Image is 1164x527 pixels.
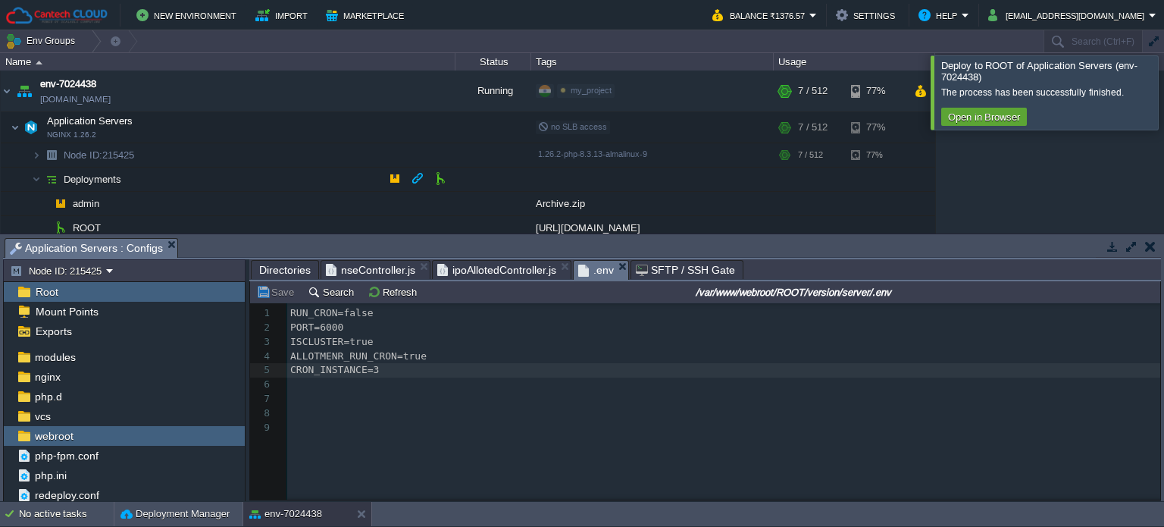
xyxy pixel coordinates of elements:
[33,305,101,318] a: Mount Points
[249,507,322,522] button: env-7024438
[578,261,614,280] span: .env
[712,6,809,24] button: Balance ₹1376.57
[988,6,1149,24] button: [EMAIL_ADDRESS][DOMAIN_NAME]
[851,143,900,167] div: 77%
[943,110,1025,124] button: Open in Browser
[531,216,774,240] div: [URL][DOMAIN_NAME]
[290,307,374,318] span: RUN_CRON=false
[64,149,102,161] span: Node ID:
[531,192,774,215] div: Archive.zip
[851,112,900,143] div: 77%
[532,53,773,71] div: Tags
[32,143,41,167] img: AMDAwAAAACH5BAEAAAAALAAAAAABAAEAAAICRAEAOw==
[798,112,828,143] div: 7 / 512
[32,488,102,502] a: redeploy.conf
[798,143,823,167] div: 7 / 512
[941,86,1154,99] div: The process has been successfully finished.
[41,168,62,191] img: AMDAwAAAACH5BAEAAAAALAAAAAABAAEAAAICRAEAOw==
[45,114,135,127] span: Application Servers
[250,392,274,406] div: 7
[290,350,427,362] span: ALLOTMENR_RUN_CRON=true
[20,112,42,143] img: AMDAwAAAACH5BAEAAAAALAAAAAABAAEAAAICRAEAOw==
[33,325,74,338] a: Exports
[326,261,415,279] span: nseController.js
[32,370,63,384] span: nginx
[573,260,629,279] li: /var/www/webroot/ROOT/version/server/.env
[5,6,108,25] img: Cantech Cloud
[32,409,53,423] a: vcs
[290,336,374,347] span: ISCLUSTER=true
[250,350,274,364] div: 4
[62,149,136,162] span: 215425
[326,6,408,24] button: Marketplace
[851,71,900,111] div: 77%
[256,285,299,299] button: Save
[836,6,900,24] button: Settings
[5,30,80,52] button: Env Groups
[33,285,61,299] a: Root
[36,61,42,64] img: AMDAwAAAACH5BAEAAAAALAAAAAABAAEAAAICRAEAOw==
[41,143,62,167] img: AMDAwAAAACH5BAEAAAAALAAAAAABAAEAAAICRAEAOw==
[250,421,274,435] div: 9
[798,71,828,111] div: 7 / 512
[437,261,556,279] span: ipoAllotedController.js
[32,449,101,463] a: php-fpm.conf
[71,221,103,234] a: ROOT
[432,260,571,279] li: /var/www/webroot/ROOT/version/server/controller/ipoAllotedController.js
[308,285,358,299] button: Search
[19,502,114,526] div: No active tasks
[774,53,934,71] div: Usage
[250,378,274,392] div: 6
[2,53,455,71] div: Name
[32,350,78,364] a: modules
[45,115,135,127] a: Application ServersNGINX 1.26.2
[538,122,607,131] span: no SLB access
[321,260,430,279] li: /var/www/webroot/ROOT/server/controller/NseData/nseController.js
[255,6,312,24] button: Import
[10,264,106,278] button: Node ID: 215425
[368,285,421,299] button: Refresh
[259,261,311,279] span: Directories
[50,216,71,240] img: AMDAwAAAACH5BAEAAAAALAAAAAABAAEAAAICRAEAOw==
[250,363,274,378] div: 5
[136,6,241,24] button: New Environment
[41,216,50,240] img: AMDAwAAAACH5BAEAAAAALAAAAAABAAEAAAICRAEAOw==
[40,77,96,92] a: env-7024438
[47,130,96,140] span: NGINX 1.26.2
[941,60,1137,83] span: Deploy to ROOT of Application Servers (env-7024438)
[120,507,230,522] button: Deployment Manager
[62,173,124,186] a: Deployments
[40,92,111,107] a: [DOMAIN_NAME]
[636,261,735,279] span: SFTP / SSH Gate
[250,406,274,421] div: 8
[62,149,136,162] a: Node ID:215425
[71,197,102,210] a: admin
[456,53,530,71] div: Status
[538,149,647,158] span: 1.26.2-php-8.3.13-almalinux-9
[14,71,35,111] img: AMDAwAAAACH5BAEAAAAALAAAAAABAAEAAAICRAEAOw==
[32,469,69,482] a: php.ini
[32,390,64,403] a: php.d
[250,335,274,350] div: 3
[32,429,76,443] a: webroot
[918,6,962,24] button: Help
[41,192,50,215] img: AMDAwAAAACH5BAEAAAAALAAAAAABAAEAAAICRAEAOw==
[50,192,71,215] img: AMDAwAAAACH5BAEAAAAALAAAAAABAAEAAAICRAEAOw==
[455,71,531,111] div: Running
[11,112,20,143] img: AMDAwAAAACH5BAEAAAAALAAAAAABAAEAAAICRAEAOw==
[10,239,163,258] span: Application Servers : Configs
